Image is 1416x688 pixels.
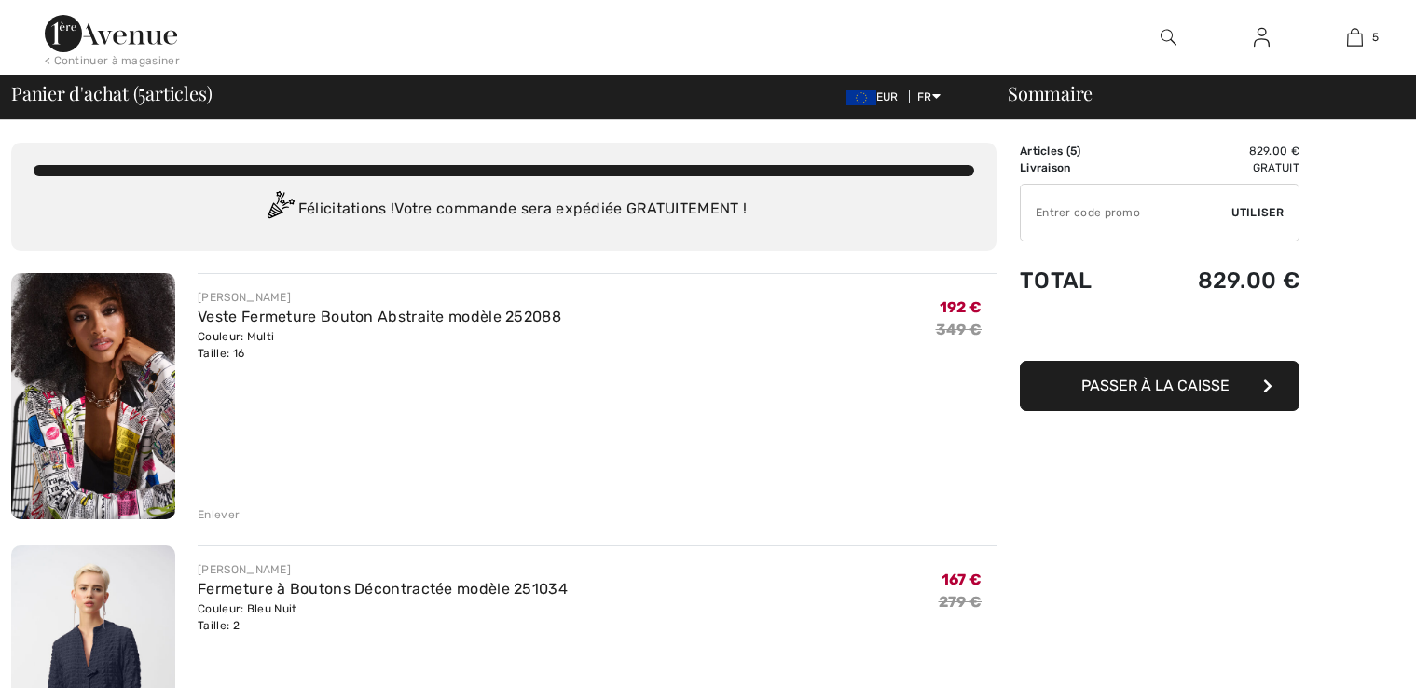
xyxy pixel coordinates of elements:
[138,79,145,103] span: 5
[942,571,983,588] span: 167 €
[1135,143,1299,159] td: 829.00 €
[939,593,983,611] s: 279 €
[1161,26,1176,48] img: recherche
[1239,26,1285,49] a: Se connecter
[985,84,1405,103] div: Sommaire
[1135,249,1299,312] td: 829.00 €
[936,321,983,338] s: 349 €
[1070,144,1077,158] span: 5
[45,52,180,69] div: < Continuer à magasiner
[1298,632,1397,679] iframe: Ouvre un widget dans lequel vous pouvez trouver plus d’informations
[198,580,568,598] a: Fermeture à Boutons Décontractée modèle 251034
[846,90,906,103] span: EUR
[1372,29,1379,46] span: 5
[1021,185,1231,241] input: Code promo
[198,328,561,362] div: Couleur: Multi Taille: 16
[1135,159,1299,176] td: Gratuit
[846,90,876,105] img: Euro
[1020,361,1299,411] button: Passer à la caisse
[940,298,983,316] span: 192 €
[45,15,177,52] img: 1ère Avenue
[1020,312,1299,354] iframe: PayPal
[198,308,561,325] a: Veste Fermeture Bouton Abstraite modèle 252088
[11,84,212,103] span: Panier d'achat ( articles)
[11,273,175,519] img: Veste Fermeture Bouton Abstraite modèle 252088
[917,90,941,103] span: FR
[198,506,240,523] div: Enlever
[1309,26,1400,48] a: 5
[1231,204,1284,221] span: Utiliser
[1347,26,1363,48] img: Mon panier
[261,191,298,228] img: Congratulation2.svg
[198,600,568,634] div: Couleur: Bleu Nuit Taille: 2
[198,289,561,306] div: [PERSON_NAME]
[34,191,974,228] div: Félicitations ! Votre commande sera expédiée GRATUITEMENT !
[1254,26,1270,48] img: Mes infos
[1020,143,1135,159] td: Articles ( )
[198,561,568,578] div: [PERSON_NAME]
[1081,377,1230,394] span: Passer à la caisse
[1020,249,1135,312] td: Total
[1020,159,1135,176] td: Livraison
